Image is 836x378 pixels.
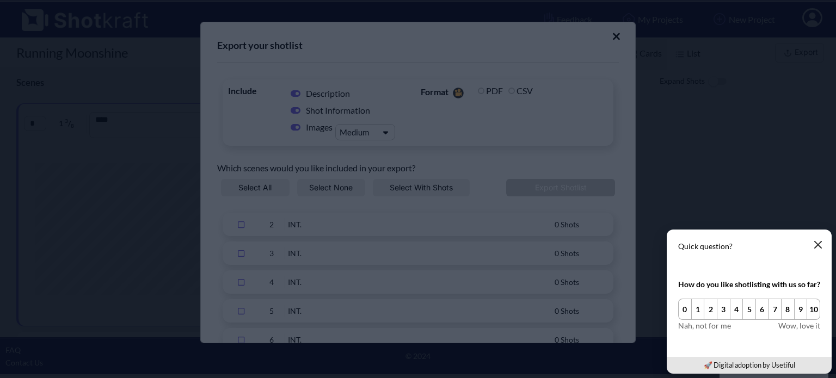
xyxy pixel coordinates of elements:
button: 8 [781,299,795,320]
button: 1 [691,299,705,320]
button: 10 [807,299,820,320]
p: Quick question? [678,241,820,252]
div: Online [8,9,101,17]
button: 3 [717,299,730,320]
button: 0 [678,299,692,320]
span: Nah, not for me [678,320,731,331]
button: 7 [768,299,782,320]
button: 2 [704,299,717,320]
button: 5 [742,299,756,320]
div: How do you like shotlisting with us so far? [678,278,820,290]
button: 6 [755,299,769,320]
button: 4 [730,299,743,320]
a: 🚀 Digital adoption by Usetiful [704,361,795,369]
span: Wow, love it [778,320,820,331]
button: 9 [794,299,808,320]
